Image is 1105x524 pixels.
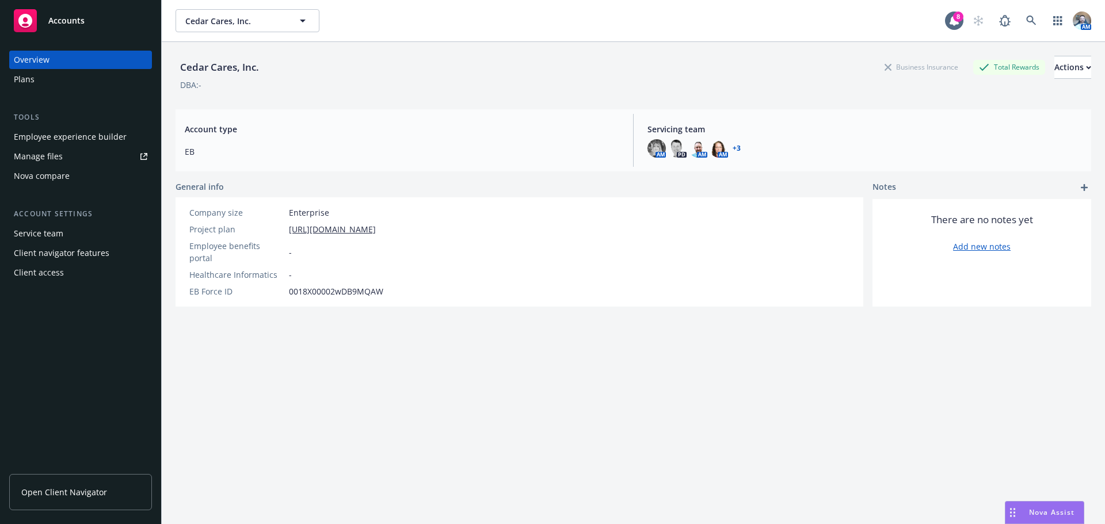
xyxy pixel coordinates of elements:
[1005,502,1020,523] div: Drag to move
[185,146,619,158] span: EB
[1020,9,1043,32] a: Search
[647,139,666,158] img: photo
[189,206,284,219] div: Company size
[931,213,1033,227] span: There are no notes yet
[176,60,264,75] div: Cedar Cares, Inc.
[973,60,1045,74] div: Total Rewards
[48,16,85,25] span: Accounts
[180,79,201,91] div: DBA: -
[1073,12,1091,30] img: photo
[14,263,64,282] div: Client access
[9,263,152,282] a: Client access
[21,486,107,498] span: Open Client Navigator
[9,244,152,262] a: Client navigator features
[14,51,49,69] div: Overview
[1054,56,1091,79] button: Actions
[9,224,152,243] a: Service team
[9,147,152,166] a: Manage files
[189,223,284,235] div: Project plan
[289,223,376,235] a: [URL][DOMAIN_NAME]
[289,246,292,258] span: -
[289,285,383,297] span: 0018X00002wDB9MQAW
[176,9,319,32] button: Cedar Cares, Inc.
[953,12,963,22] div: 8
[710,139,728,158] img: photo
[9,112,152,123] div: Tools
[1054,56,1091,78] div: Actions
[689,139,707,158] img: photo
[9,167,152,185] a: Nova compare
[1046,9,1069,32] a: Switch app
[9,70,152,89] a: Plans
[289,206,329,219] span: Enterprise
[14,244,109,262] div: Client navigator features
[189,240,284,264] div: Employee benefits portal
[14,128,127,146] div: Employee experience builder
[14,167,70,185] div: Nova compare
[9,128,152,146] a: Employee experience builder
[189,285,284,297] div: EB Force ID
[176,181,224,193] span: General info
[668,139,687,158] img: photo
[9,208,152,220] div: Account settings
[872,181,896,194] span: Notes
[14,147,63,166] div: Manage files
[967,9,990,32] a: Start snowing
[9,51,152,69] a: Overview
[879,60,964,74] div: Business Insurance
[1005,501,1084,524] button: Nova Assist
[14,224,63,243] div: Service team
[9,5,152,37] a: Accounts
[1029,507,1074,517] span: Nova Assist
[289,269,292,281] span: -
[953,240,1011,253] a: Add new notes
[14,70,35,89] div: Plans
[185,123,619,135] span: Account type
[733,145,741,152] a: +3
[185,15,285,27] span: Cedar Cares, Inc.
[993,9,1016,32] a: Report a Bug
[647,123,1082,135] span: Servicing team
[1077,181,1091,194] a: add
[189,269,284,281] div: Healthcare Informatics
